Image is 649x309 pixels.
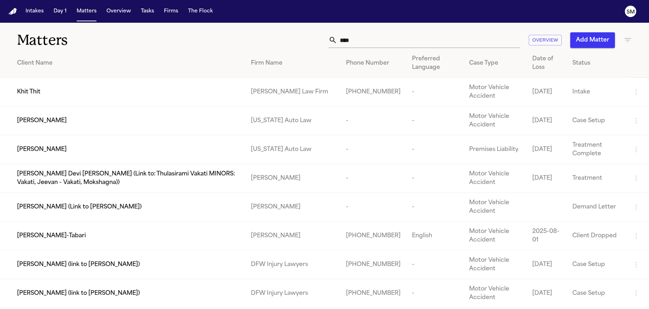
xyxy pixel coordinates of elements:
[406,78,463,107] td: -
[245,135,340,164] td: [US_STATE] Auto Law
[463,107,527,135] td: Motor Vehicle Accident
[17,88,40,96] span: Khit Thit
[340,164,406,193] td: -
[406,164,463,193] td: -
[138,5,157,18] button: Tasks
[340,222,406,250] td: [PHONE_NUMBER]
[412,55,458,72] div: Preferred Language
[245,222,340,250] td: [PERSON_NAME]
[74,5,99,18] button: Matters
[567,78,626,107] td: Intake
[245,164,340,193] td: [PERSON_NAME]
[17,59,240,67] div: Client Name
[529,35,562,46] button: Overview
[463,193,527,222] td: Motor Vehicle Accident
[527,107,567,135] td: [DATE]
[567,279,626,308] td: Case Setup
[463,164,527,193] td: Motor Vehicle Accident
[463,279,527,308] td: Motor Vehicle Accident
[527,222,567,250] td: 2025-08-01
[346,59,401,67] div: Phone Number
[570,32,615,48] button: Add Matter
[567,250,626,279] td: Case Setup
[406,107,463,135] td: -
[17,145,67,154] span: [PERSON_NAME]
[527,250,567,279] td: [DATE]
[532,55,561,72] div: Date of Loss
[567,164,626,193] td: Treatment
[340,107,406,135] td: -
[463,250,527,279] td: Motor Vehicle Accident
[567,107,626,135] td: Case Setup
[251,59,335,67] div: Firm Name
[406,222,463,250] td: English
[245,279,340,308] td: DFW Injury Lawyers
[527,135,567,164] td: [DATE]
[406,135,463,164] td: -
[17,289,140,298] span: [PERSON_NAME] (link to [PERSON_NAME])
[527,78,567,107] td: [DATE]
[245,78,340,107] td: [PERSON_NAME] Law Firm
[17,203,142,211] span: [PERSON_NAME] (Link to [PERSON_NAME])
[17,260,140,269] span: [PERSON_NAME] (link to [PERSON_NAME])
[567,135,626,164] td: Treatment Complete
[9,8,17,15] a: Home
[469,59,521,67] div: Case Type
[17,170,240,187] span: [PERSON_NAME] Devi [PERSON_NAME] (Link to: Thulasirami Vakati MINORS: Vakati, Jeevan - Vakati, Mo...
[340,279,406,308] td: [PHONE_NUMBER]
[567,222,626,250] td: Client Dropped
[17,116,67,125] span: [PERSON_NAME]
[51,5,70,18] button: Day 1
[463,222,527,250] td: Motor Vehicle Accident
[406,193,463,222] td: -
[23,5,46,18] button: Intakes
[245,250,340,279] td: DFW Injury Lawyers
[406,279,463,308] td: -
[406,250,463,279] td: -
[9,8,17,15] img: Finch Logo
[245,107,340,135] td: [US_STATE] Auto Law
[245,193,340,222] td: [PERSON_NAME]
[104,5,134,18] button: Overview
[340,250,406,279] td: [PHONE_NUMBER]
[340,135,406,164] td: -
[17,31,195,49] h1: Matters
[463,135,527,164] td: Premises Liability
[340,78,406,107] td: [PHONE_NUMBER]
[340,193,406,222] td: -
[527,279,567,308] td: [DATE]
[572,59,621,67] div: Status
[463,78,527,107] td: Motor Vehicle Accident
[527,164,567,193] td: [DATE]
[17,232,86,240] span: [PERSON_NAME]-Tabari
[185,5,216,18] button: The Flock
[567,193,626,222] td: Demand Letter
[161,5,181,18] button: Firms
